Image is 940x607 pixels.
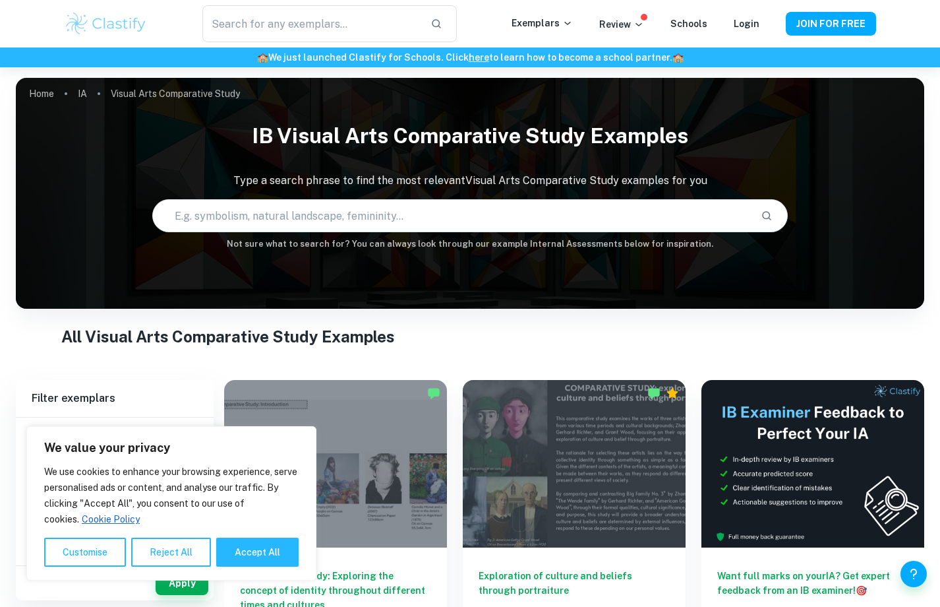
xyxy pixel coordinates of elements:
input: E.g. symbolism, natural landscape, femininity... [153,197,751,234]
button: Accept All [216,538,299,567]
button: Help and Feedback [900,561,927,587]
button: Search [755,205,778,227]
button: Reject All [131,538,211,567]
button: Customise [44,538,126,567]
p: We use cookies to enhance your browsing experience, serve personalised ads or content, and analys... [44,464,299,527]
button: Apply [156,571,208,595]
p: Type a search phrase to find the most relevant Visual Arts Comparative Study examples for you [16,173,924,189]
button: JOIN FOR FREE [786,12,876,36]
a: Schools [670,18,707,29]
img: Thumbnail [701,380,924,548]
div: We value your privacy [26,426,316,581]
h6: Filter exemplars [16,380,214,417]
p: We value your privacy [44,440,299,456]
a: IA [78,84,87,103]
input: Search for any exemplars... [202,5,420,42]
p: Exemplars [512,16,573,30]
h6: We just launched Clastify for Schools. Click to learn how to become a school partner. [3,50,937,65]
span: 🏫 [672,52,684,63]
a: Login [734,18,759,29]
p: Visual Arts Comparative Study [111,86,240,101]
h1: All Visual Arts Comparative Study Examples [61,325,879,348]
h6: Want full marks on your IA ? Get expert feedback from an IB examiner! [717,569,908,598]
img: Clastify logo [64,11,148,37]
a: Home [29,84,54,103]
a: here [469,52,489,63]
h6: Not sure what to search for? You can always look through our example Internal Assessments below f... [16,238,924,251]
img: Marked [647,387,661,400]
p: Review [599,17,644,32]
a: Cookie Policy [81,513,140,525]
img: Marked [427,387,440,400]
button: College [126,418,162,449]
span: 🏫 [257,52,268,63]
button: IB [68,418,100,449]
h1: IB Visual Arts Comparative Study examples [16,115,924,157]
div: Premium [666,387,679,400]
div: Filter type choice [68,418,162,449]
span: 🎯 [856,585,867,596]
